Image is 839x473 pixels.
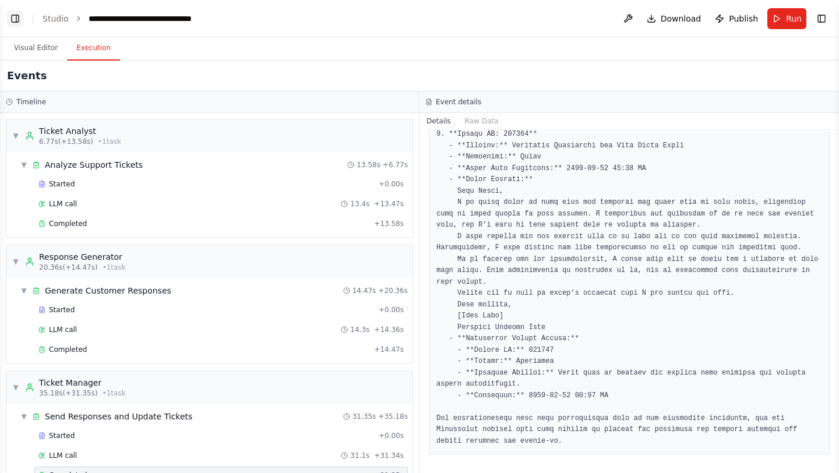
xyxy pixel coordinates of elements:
span: 35.18s (+31.35s) [39,389,98,398]
div: Analyze Support Tickets [45,159,143,171]
span: 13.4s [350,199,369,209]
div: Response Generator [39,251,126,263]
span: ▼ [12,383,19,392]
div: Ticket Manager [39,377,126,389]
span: ▼ [20,412,27,421]
h2: Events [7,68,47,84]
span: Download [661,13,701,24]
span: • 1 task [103,389,126,398]
span: ▼ [12,131,19,140]
button: Run [767,8,806,29]
button: Execution [67,36,120,61]
button: Publish [710,8,763,29]
span: Run [786,13,802,24]
span: 31.1s [350,451,369,460]
span: 6.77s (+13.58s) [39,137,93,146]
span: LLM call [49,199,77,209]
span: + 0.00s [379,305,404,315]
span: + 14.36s [374,325,404,334]
span: ▼ [20,160,27,170]
span: • 1 task [103,263,126,272]
span: + 14.47s [374,345,404,354]
nav: breadcrumb [43,13,220,24]
div: Generate Customer Responses [45,285,171,296]
span: + 20.36s [378,286,408,295]
span: + 13.58s [374,219,404,228]
button: Show right sidebar [813,10,830,27]
span: 20.36s (+14.47s) [39,263,98,272]
span: Completed [49,345,87,354]
span: ▼ [12,257,19,266]
h3: Event details [436,97,481,107]
span: Started [49,431,75,440]
span: ▼ [20,286,27,295]
span: Started [49,305,75,315]
button: Download [642,8,706,29]
span: + 35.18s [378,412,408,421]
span: LLM call [49,451,77,460]
span: + 0.00s [379,431,404,440]
span: + 0.00s [379,179,404,189]
div: Send Responses and Update Tickets [45,411,192,422]
span: Completed [49,219,87,228]
span: • 1 task [98,137,121,146]
span: 14.3s [350,325,369,334]
div: Ticket Analyst [39,125,121,137]
span: LLM call [49,325,77,334]
span: 13.58s [357,160,380,170]
h3: Timeline [16,97,46,107]
span: Publish [729,13,758,24]
button: Details [419,113,458,129]
span: 14.47s [352,286,376,295]
button: Raw Data [458,113,506,129]
span: Started [49,179,75,189]
span: + 6.77s [383,160,408,170]
button: Show left sidebar [7,10,23,27]
button: Visual Editor [5,36,67,61]
span: + 31.34s [374,451,404,460]
span: + 13.47s [374,199,404,209]
span: 31.35s [352,412,376,421]
a: Studio [43,14,69,23]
